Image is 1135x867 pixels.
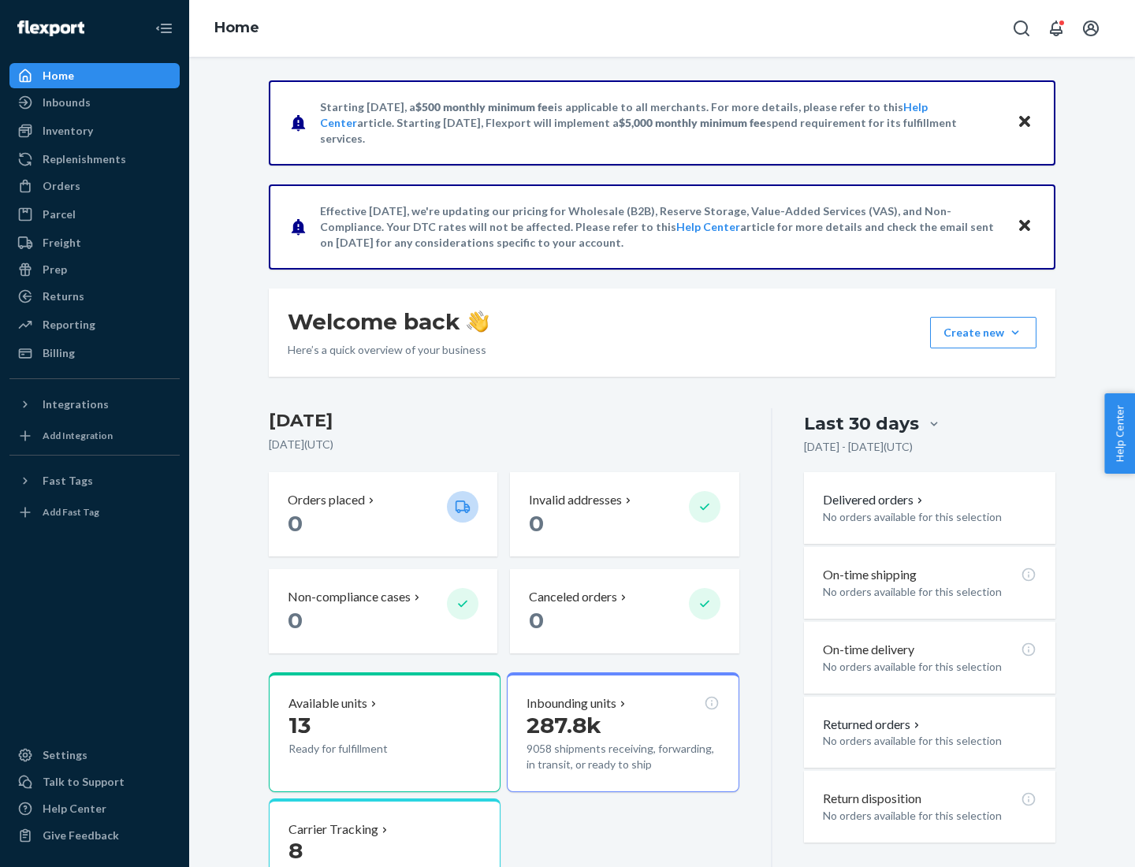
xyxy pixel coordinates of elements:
[43,68,74,84] div: Home
[930,317,1036,348] button: Create new
[507,672,739,792] button: Inbounding units287.8k9058 shipments receiving, forwarding, in transit, or ready to ship
[269,408,739,433] h3: [DATE]
[288,491,365,509] p: Orders placed
[823,790,921,808] p: Return disposition
[214,19,259,36] a: Home
[9,257,180,282] a: Prep
[619,116,766,129] span: $5,000 monthly minimum fee
[527,712,601,739] span: 287.8k
[9,500,180,525] a: Add Fast Tag
[17,20,84,36] img: Flexport logo
[288,837,303,864] span: 8
[9,230,180,255] a: Freight
[288,712,311,739] span: 13
[43,178,80,194] div: Orders
[43,828,119,843] div: Give Feedback
[823,659,1036,675] p: No orders available for this selection
[320,203,1002,251] p: Effective [DATE], we're updating our pricing for Wholesale (B2B), Reserve Storage, Value-Added Se...
[43,317,95,333] div: Reporting
[43,505,99,519] div: Add Fast Tag
[288,342,489,358] p: Here’s a quick overview of your business
[43,95,91,110] div: Inbounds
[9,423,180,448] a: Add Integration
[823,584,1036,600] p: No orders available for this selection
[1014,215,1035,238] button: Close
[43,747,87,763] div: Settings
[9,63,180,88] a: Home
[43,262,67,277] div: Prep
[9,147,180,172] a: Replenishments
[529,607,544,634] span: 0
[510,569,739,653] button: Canceled orders 0
[43,345,75,361] div: Billing
[43,473,93,489] div: Fast Tags
[9,118,180,143] a: Inventory
[202,6,272,51] ol: breadcrumbs
[148,13,180,44] button: Close Navigation
[529,510,544,537] span: 0
[43,288,84,304] div: Returns
[804,411,919,436] div: Last 30 days
[9,340,180,366] a: Billing
[9,392,180,417] button: Integrations
[823,641,914,659] p: On-time delivery
[269,672,501,792] button: Available units13Ready for fulfillment
[527,741,719,772] p: 9058 shipments receiving, forwarding, in transit, or ready to ship
[43,207,76,222] div: Parcel
[823,716,923,734] button: Returned orders
[9,769,180,794] a: Talk to Support
[43,801,106,817] div: Help Center
[269,569,497,653] button: Non-compliance cases 0
[9,284,180,309] a: Returns
[9,202,180,227] a: Parcel
[823,566,917,584] p: On-time shipping
[823,491,926,509] button: Delivered orders
[415,100,554,113] span: $500 monthly minimum fee
[9,468,180,493] button: Fast Tags
[288,694,367,713] p: Available units
[1040,13,1072,44] button: Open notifications
[823,733,1036,749] p: No orders available for this selection
[510,472,739,556] button: Invalid addresses 0
[9,312,180,337] a: Reporting
[1075,13,1107,44] button: Open account menu
[288,607,303,634] span: 0
[43,123,93,139] div: Inventory
[676,220,740,233] a: Help Center
[269,437,739,452] p: [DATE] ( UTC )
[529,491,622,509] p: Invalid addresses
[320,99,1002,147] p: Starting [DATE], a is applicable to all merchants. For more details, please refer to this article...
[9,742,180,768] a: Settings
[269,472,497,556] button: Orders placed 0
[288,588,411,606] p: Non-compliance cases
[43,774,125,790] div: Talk to Support
[9,90,180,115] a: Inbounds
[288,741,434,757] p: Ready for fulfillment
[1104,393,1135,474] button: Help Center
[9,173,180,199] a: Orders
[823,808,1036,824] p: No orders available for this selection
[43,235,81,251] div: Freight
[527,694,616,713] p: Inbounding units
[43,151,126,167] div: Replenishments
[9,823,180,848] button: Give Feedback
[288,510,303,537] span: 0
[288,820,378,839] p: Carrier Tracking
[467,311,489,333] img: hand-wave emoji
[529,588,617,606] p: Canceled orders
[43,396,109,412] div: Integrations
[1006,13,1037,44] button: Open Search Box
[9,796,180,821] a: Help Center
[43,429,113,442] div: Add Integration
[288,307,489,336] h1: Welcome back
[823,509,1036,525] p: No orders available for this selection
[1014,111,1035,134] button: Close
[804,439,913,455] p: [DATE] - [DATE] ( UTC )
